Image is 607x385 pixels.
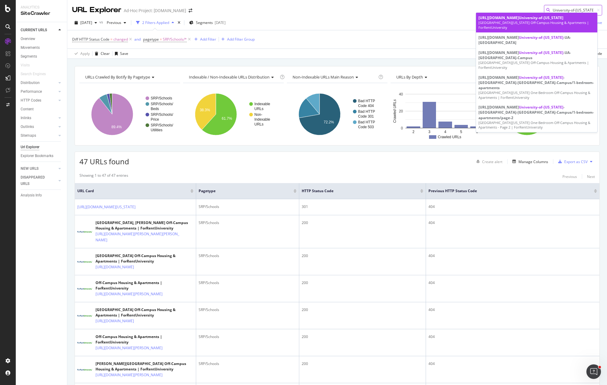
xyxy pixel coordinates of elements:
a: Outlinks [21,124,57,130]
div: Apply [80,51,90,56]
a: [URL][DOMAIN_NAME]University-of-[US_STATE]-[GEOGRAPHIC_DATA]-[GEOGRAPHIC_DATA]-Campus/1-bedroom-a... [476,102,597,132]
span: pagetype [199,188,284,194]
h4: Non-Indexable URLs Main Reason [291,72,377,82]
div: Content [21,106,34,112]
a: [URL][DOMAIN_NAME]University-of-[US_STATE]-UA-[GEOGRAPHIC_DATA]-Campus[GEOGRAPHIC_DATA][US_STATE]... [476,48,597,72]
div: Distribution [21,80,40,86]
span: vs [99,19,104,25]
span: Segments [196,20,213,25]
button: Segments[DATE] [187,18,228,28]
div: [GEOGRAPHIC_DATA] Off-Campus Housing & Apartments | ForRentUniversity [96,253,193,264]
div: Sitemaps [21,132,36,139]
a: Sitemaps [21,132,57,139]
text: 5 [460,130,462,134]
div: 200 [302,361,423,367]
div: 2 Filters Applied [142,20,169,25]
img: main image [77,341,92,345]
span: URLs Crawled By Botify By pagetype [85,74,150,80]
button: Add Filter Group [219,36,255,43]
a: [URL][DOMAIN_NAME]University-of-[US_STATE]-UA-[GEOGRAPHIC_DATA] [476,32,597,48]
h4: URLs Crawled By Botify By pagetype [84,72,175,82]
span: 47 URLs found [79,156,129,166]
div: 404 [428,280,597,286]
div: [URL][DOMAIN_NAME] -UA-[GEOGRAPHIC_DATA] [478,35,595,45]
text: 0 [401,126,403,130]
div: DISAPPEARED URLS [21,174,51,187]
a: [URL][DOMAIN_NAME][PERSON_NAME] [96,345,163,351]
div: Add Filter [200,37,216,42]
div: [URL][DOMAIN_NAME] [478,15,595,20]
a: [URL][DOMAIN_NAME][US_STATE] [77,204,136,210]
text: URLs [254,107,263,111]
text: 20 [399,109,403,113]
div: SRP/Schools [199,280,297,286]
div: A chart. [183,88,283,141]
text: 38.3% [200,108,210,112]
span: University-of-[US_STATE] [519,50,563,55]
a: Explorer Bookmarks [21,153,63,159]
h4: URLs by Depth [395,72,486,82]
a: [URL][DOMAIN_NAME][PERSON_NAME] [96,291,163,297]
text: Crawled URLs [393,99,397,123]
a: Content [21,106,63,112]
a: Movements [21,45,63,51]
div: arrow-right-arrow-left [189,8,192,13]
a: Segments [21,53,63,60]
img: main image [77,287,92,291]
text: Bad HTTP [358,120,375,124]
text: Non- [254,112,262,117]
div: [URL][DOMAIN_NAME] -UA-[GEOGRAPHIC_DATA]-Campus [478,50,595,60]
span: = [160,37,162,42]
span: University-of-[US_STATE] [519,35,563,40]
div: Previous [562,174,577,179]
div: 404 [428,334,597,340]
button: Next [587,173,595,180]
a: CURRENT URLS [21,27,57,33]
span: Indexable / Non-Indexable URLs distribution [189,74,270,80]
div: Create alert [482,159,502,164]
div: Analysis Info [21,192,42,199]
span: University-of-[US_STATE] [519,75,563,80]
div: [GEOGRAPHIC_DATA] Off-Campus Housing & Apartments | ForRentUniversity [96,307,193,318]
div: Overview [21,36,35,42]
a: Analysis Info [21,192,63,199]
svg: A chart. [391,88,490,141]
div: Clear [101,51,110,56]
div: Visits [21,62,30,69]
div: SRP/Schools [199,307,297,313]
span: HTTP Status Code [302,188,411,194]
div: 200 [302,220,423,226]
div: CURRENT URLS [21,27,47,33]
button: Apply [72,49,90,59]
div: [GEOGRAPHIC_DATA], [PERSON_NAME] Off-Campus Housing & Apartments | ForRentUniversity [96,220,193,231]
text: Indexable [254,117,270,122]
div: SRP/Schools [199,204,297,209]
text: Utilities [151,128,163,132]
div: Add Filter Group [227,37,255,42]
button: Clear [92,49,110,59]
div: 200 [302,334,423,340]
div: 200 [302,280,423,286]
text: Crawled URLs [438,135,461,139]
text: 2 [412,130,414,134]
div: Explorer Bookmarks [21,153,53,159]
div: Analytics [21,5,62,10]
div: Url Explorer [21,144,39,150]
div: 404 [428,220,597,226]
div: 301 [302,204,423,209]
text: 61.7% [222,116,232,121]
span: Previous [104,20,121,25]
div: SRP/Schools [199,253,297,259]
text: 6 [476,130,478,134]
div: 404 [428,253,597,259]
input: Find a URL [544,5,602,15]
text: Price [151,117,159,122]
div: SRP/Schools [199,334,297,340]
div: [GEOGRAPHIC_DATA][US_STATE] One-Bedroom Off-Campus Housing & Apartments - Page 2 | ForRentUniversity [478,120,595,130]
div: and [134,37,141,42]
button: and [134,36,141,42]
text: Code 404 [358,104,374,108]
div: Segments [21,53,37,60]
div: A chart. [494,88,594,141]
